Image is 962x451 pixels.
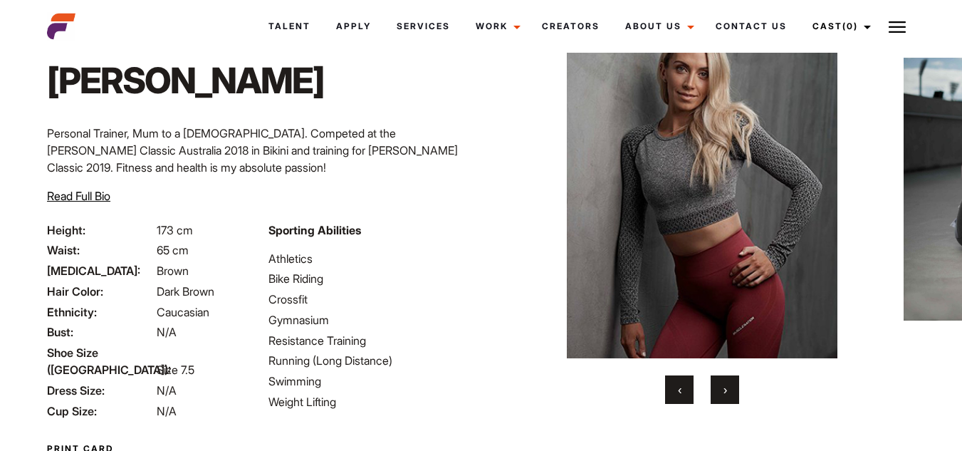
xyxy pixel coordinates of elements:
[157,264,189,278] span: Brown
[157,284,214,299] span: Dark Brown
[889,19,906,36] img: Burger icon
[47,12,75,41] img: cropped-aefm-brand-fav-22-square.png
[47,403,154,420] span: Cup Size:
[268,373,473,390] li: Swimming
[47,189,110,203] span: Read Full Bio
[47,323,154,341] span: Bust:
[47,222,154,239] span: Height:
[678,383,681,397] span: Previous
[47,283,154,300] span: Hair Color:
[268,291,473,308] li: Crossfit
[157,305,209,319] span: Caucasian
[268,270,473,287] li: Bike Riding
[268,250,473,267] li: Athletics
[47,187,110,204] button: Read Full Bio
[384,7,463,46] a: Services
[529,7,612,46] a: Creators
[323,7,384,46] a: Apply
[47,262,154,279] span: [MEDICAL_DATA]:
[268,223,361,237] strong: Sporting Abilities
[47,59,324,102] h1: [PERSON_NAME]
[157,383,177,398] span: N/A
[47,242,154,259] span: Waist:
[157,363,194,377] span: Size 7.5
[703,7,800,46] a: Contact Us
[47,344,154,378] span: Shoe Size ([GEOGRAPHIC_DATA]):
[268,393,473,410] li: Weight Lifting
[516,20,889,358] img: Emma wearing Marrone muscle nation leggings with grey longsleeve muscle nation top
[47,125,472,176] p: Personal Trainer, Mum to a [DEMOGRAPHIC_DATA]. Competed at the [PERSON_NAME] Classic Australia 20...
[256,7,323,46] a: Talent
[268,311,473,328] li: Gymnasium
[157,223,193,237] span: 173 cm
[612,7,703,46] a: About Us
[268,332,473,349] li: Resistance Training
[268,352,473,369] li: Running (Long Distance)
[47,304,154,321] span: Ethnicity:
[157,243,189,257] span: 65 cm
[842,21,858,31] span: (0)
[463,7,529,46] a: Work
[800,7,879,46] a: Cast(0)
[157,404,177,418] span: N/A
[723,383,727,397] span: Next
[47,382,154,399] span: Dress Size:
[157,325,177,339] span: N/A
